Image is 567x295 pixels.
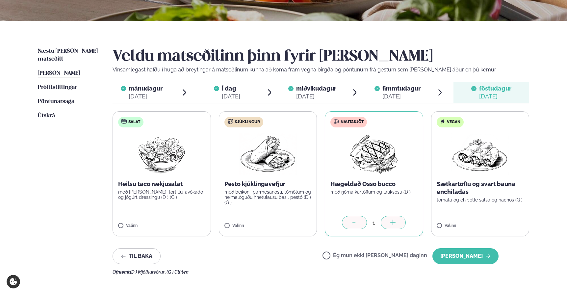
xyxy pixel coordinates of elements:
p: Vinsamlegast hafðu í huga að breytingar á matseðlinum kunna að koma fram vegna birgða og pöntunum... [113,66,529,74]
a: Pöntunarsaga [38,98,74,106]
span: (G ) Glúten [167,269,189,275]
p: Hægeldað Osso bucco [330,180,418,188]
h2: Veldu matseðilinn þinn fyrir [PERSON_NAME] [113,47,529,66]
span: Nautakjöt [341,120,364,125]
img: Beef-Meat.png [345,133,403,175]
p: með [PERSON_NAME], tortillu, avókadó og jógúrt dressingu (D ) (G ) [118,189,205,200]
span: Næstu [PERSON_NAME] matseðill [38,48,98,62]
span: Pöntunarsaga [38,99,74,104]
div: [DATE] [296,93,336,100]
div: [DATE] [222,93,240,100]
span: Í dag [222,85,240,93]
p: með rjóma kartöflum og lauksósu (D ) [330,189,418,195]
div: [DATE] [129,93,163,100]
div: [DATE] [479,93,511,100]
div: [DATE] [382,93,421,100]
span: Salat [128,120,140,125]
img: beef.svg [334,119,339,124]
span: [PERSON_NAME] [38,70,80,76]
span: Prófílstillingar [38,85,77,90]
div: 1 [367,219,381,227]
a: Útskrá [38,112,55,120]
p: Sætkartöflu og svart bauna enchiladas [437,180,524,196]
a: Prófílstillingar [38,84,77,92]
span: miðvikudagur [296,85,336,92]
span: Útskrá [38,113,55,119]
button: [PERSON_NAME] [432,248,499,264]
button: Til baka [113,248,161,264]
a: Næstu [PERSON_NAME] matseðill [38,47,99,63]
p: Heilsu taco rækjusalat [118,180,205,188]
span: mánudagur [129,85,163,92]
img: Vegan.svg [440,119,445,124]
div: Ofnæmi: [113,269,529,275]
span: fimmtudagur [382,85,421,92]
p: Pesto kjúklingavefjur [224,180,312,188]
a: Cookie settings [7,275,20,288]
img: Enchilada.png [451,133,509,175]
span: Kjúklingur [235,120,260,125]
img: salad.svg [121,119,127,124]
a: [PERSON_NAME] [38,69,80,77]
img: chicken.svg [228,119,233,124]
span: Vegan [447,120,460,125]
span: (D ) Mjólkurvörur , [130,269,167,275]
p: með beikoni, parmesanosti, tómötum og heimalöguðu hnetulausu basil pestó (D ) (G ) [224,189,312,205]
p: tómata og chipotle salsa og nachos (G ) [437,197,524,202]
img: Wraps.png [239,133,297,175]
span: föstudagur [479,85,511,92]
img: Salad.png [133,133,191,175]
